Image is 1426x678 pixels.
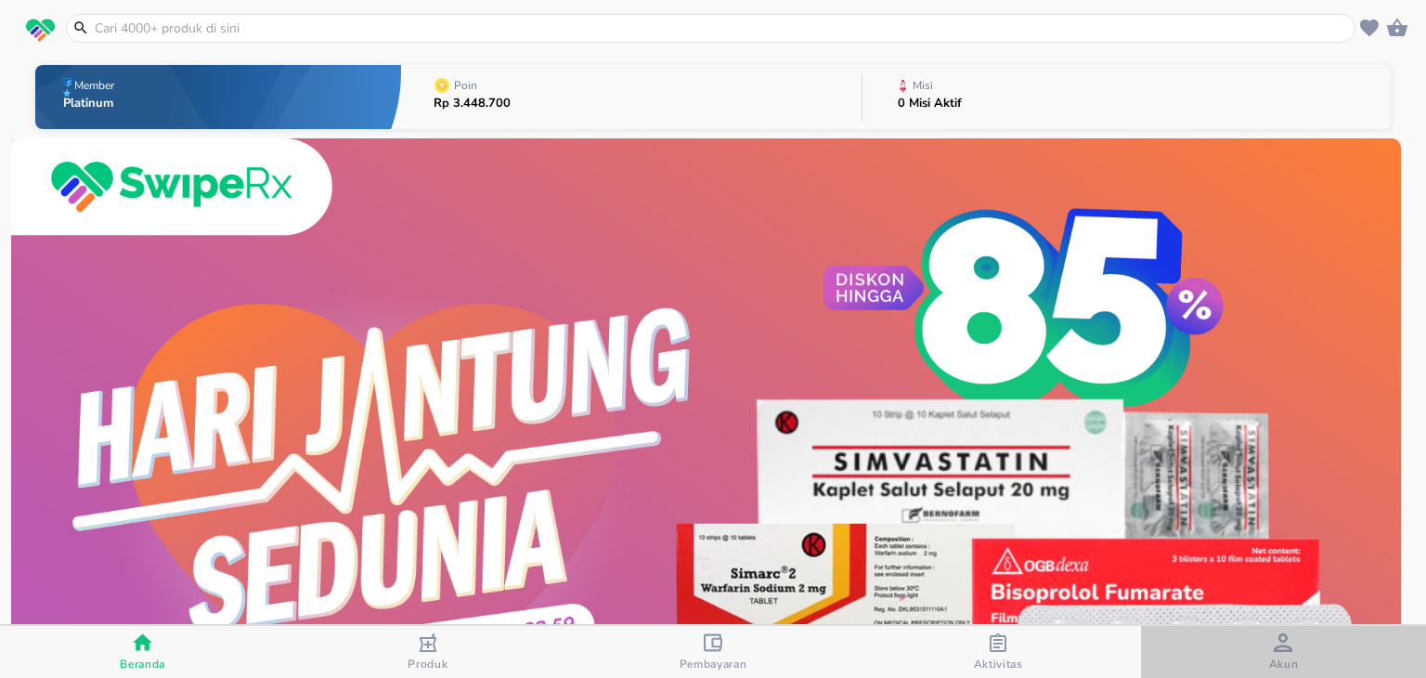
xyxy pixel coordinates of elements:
[570,626,855,678] button: Pembayaran
[63,98,118,110] p: Platinum
[974,657,1023,671] span: Aktivitas
[26,19,55,43] img: logo_swiperx_s.bd005f3b.svg
[680,657,747,671] span: Pembayaran
[898,98,962,110] p: 0 Misi Aktif
[74,80,114,91] p: Member
[1269,657,1299,671] span: Akun
[401,60,862,134] button: PoinRp 3.448.700
[408,657,447,671] span: Produk
[93,19,1351,38] input: Cari 4000+ produk di sini
[454,80,477,91] p: Poin
[1141,626,1426,678] button: Akun
[434,98,511,110] p: Rp 3.448.700
[120,657,165,671] span: Beranda
[913,80,933,91] p: Misi
[862,60,1391,134] button: Misi0 Misi Aktif
[856,626,1141,678] button: Aktivitas
[285,626,570,678] button: Produk
[35,60,401,134] button: MemberPlatinum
